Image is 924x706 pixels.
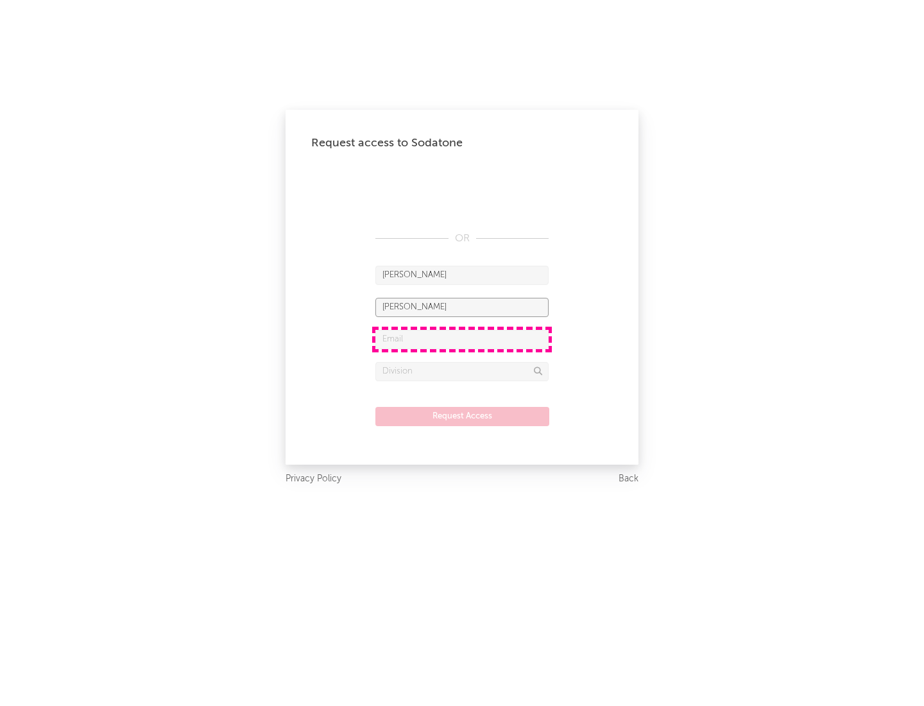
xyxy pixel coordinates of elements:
[375,330,549,349] input: Email
[375,407,549,426] button: Request Access
[375,298,549,317] input: Last Name
[286,471,341,487] a: Privacy Policy
[375,231,549,246] div: OR
[619,471,638,487] a: Back
[375,266,549,285] input: First Name
[375,362,549,381] input: Division
[311,135,613,151] div: Request access to Sodatone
